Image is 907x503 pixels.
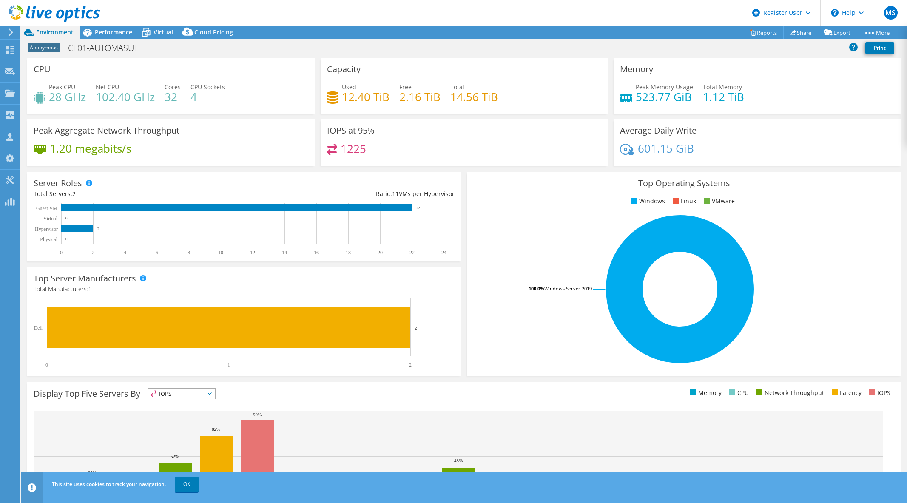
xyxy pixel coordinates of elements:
[865,42,894,54] a: Print
[399,83,412,91] span: Free
[409,362,412,368] text: 2
[28,43,60,52] span: Anonymous
[95,28,132,36] span: Performance
[857,26,896,39] a: More
[65,237,68,241] text: 0
[409,250,415,256] text: 22
[638,144,694,153] h4: 601.15 GiB
[92,250,94,256] text: 2
[450,92,498,102] h4: 14.56 TiB
[124,250,126,256] text: 4
[727,388,749,398] li: CPU
[190,92,225,102] h4: 4
[97,227,100,231] text: 2
[314,250,319,256] text: 16
[629,196,665,206] li: Windows
[227,362,230,368] text: 1
[50,144,131,153] h4: 1.20 megabits/s
[253,412,262,417] text: 99%
[65,216,68,220] text: 0
[867,388,890,398] li: IOPS
[34,274,136,283] h3: Top Server Manufacturers
[45,362,48,368] text: 0
[165,83,181,91] span: Cores
[636,92,693,102] h4: 523.77 GiB
[88,470,97,475] text: 35%
[188,250,190,256] text: 8
[34,179,82,188] h3: Server Roles
[34,65,51,74] h3: CPU
[783,26,818,39] a: Share
[454,458,463,463] text: 48%
[342,83,356,91] span: Used
[703,92,744,102] h4: 1.12 TiB
[36,28,74,36] span: Environment
[282,250,287,256] text: 14
[96,83,119,91] span: Net CPU
[218,250,223,256] text: 10
[818,26,857,39] a: Export
[743,26,784,39] a: Reports
[88,285,91,293] span: 1
[620,65,653,74] h3: Memory
[34,126,179,135] h3: Peak Aggregate Network Throughput
[156,250,158,256] text: 6
[529,285,544,292] tspan: 100.0%
[830,388,862,398] li: Latency
[60,250,63,256] text: 0
[40,236,57,242] text: Physical
[416,206,420,210] text: 22
[36,205,57,211] text: Guest VM
[212,426,220,432] text: 82%
[34,189,244,199] div: Total Servers:
[190,83,225,91] span: CPU Sockets
[194,28,233,36] span: Cloud Pricing
[341,144,366,153] h4: 1225
[250,250,255,256] text: 12
[703,83,742,91] span: Total Memory
[148,389,215,399] span: IOPS
[175,477,199,492] a: OK
[52,480,166,488] span: This site uses cookies to track your navigation.
[327,65,361,74] h3: Capacity
[342,92,390,102] h4: 12.40 TiB
[154,28,173,36] span: Virtual
[165,92,181,102] h4: 32
[671,196,696,206] li: Linux
[450,83,464,91] span: Total
[441,250,446,256] text: 24
[49,83,75,91] span: Peak CPU
[688,388,722,398] li: Memory
[378,250,383,256] text: 20
[34,284,455,294] h4: Total Manufacturers:
[884,6,898,20] span: MS
[702,196,735,206] li: VMware
[636,83,693,91] span: Peak Memory Usage
[327,126,375,135] h3: IOPS at 95%
[96,92,155,102] h4: 102.40 GHz
[64,43,151,53] h1: CL01-AUTOMASUL
[34,325,43,331] text: Dell
[399,92,441,102] h4: 2.16 TiB
[415,325,417,330] text: 2
[244,189,455,199] div: Ratio: VMs per Hypervisor
[831,9,839,17] svg: \n
[392,190,399,198] span: 11
[346,250,351,256] text: 18
[754,388,824,398] li: Network Throughput
[72,190,76,198] span: 2
[171,454,179,459] text: 52%
[43,216,58,222] text: Virtual
[620,126,697,135] h3: Average Daily Write
[49,92,86,102] h4: 28 GHz
[473,179,894,188] h3: Top Operating Systems
[544,285,592,292] tspan: Windows Server 2019
[35,226,58,232] text: Hypervisor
